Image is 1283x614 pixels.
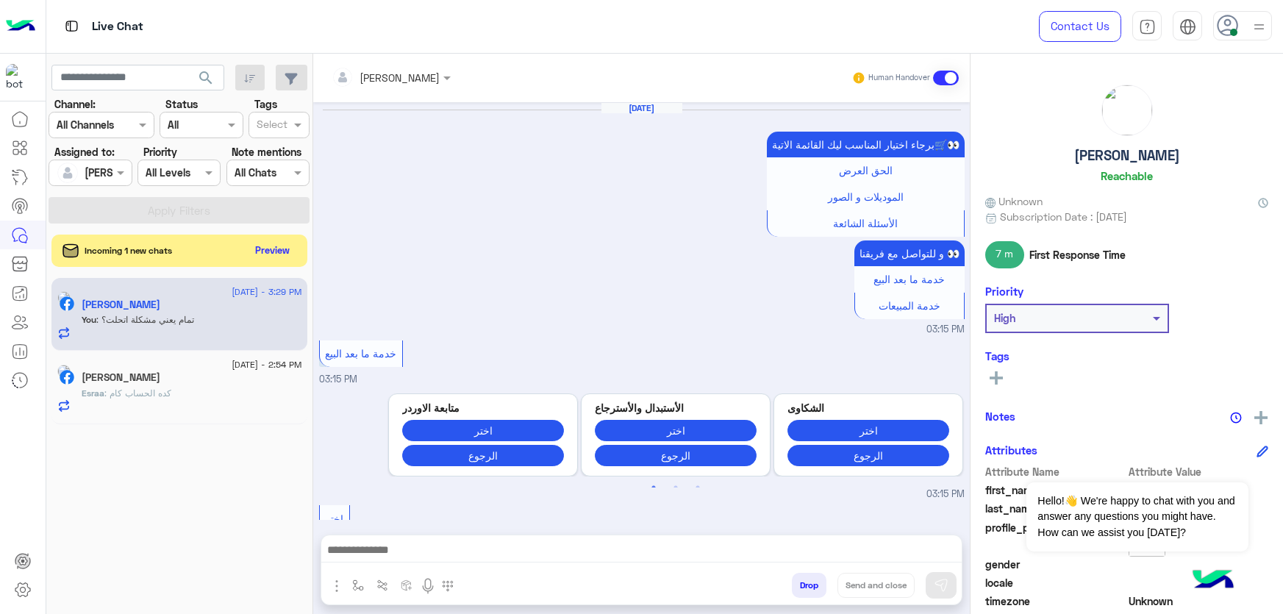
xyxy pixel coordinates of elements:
[442,580,454,592] img: make a call
[92,17,143,37] p: Live Chat
[62,17,81,35] img: tab
[837,573,915,598] button: Send and close
[1187,555,1239,607] img: hulul-logo.png
[595,400,757,415] p: الأستبدال والأسترجاع
[165,96,198,112] label: Status
[873,273,945,285] span: خدمة ما بعد البيع
[6,11,35,42] img: Logo
[232,144,301,160] label: Note mentions
[985,501,1126,516] span: last_name
[325,347,396,360] span: خدمة ما بعد البيع
[346,573,371,597] button: select flow
[254,116,287,135] div: Select
[926,488,965,501] span: 03:15 PM
[188,65,224,96] button: search
[1139,18,1156,35] img: tab
[371,573,395,597] button: Trigger scenario
[1029,247,1126,263] span: First Response Time
[792,573,826,598] button: Drop
[868,72,930,84] small: Human Handover
[1254,411,1268,424] img: add
[985,575,1126,590] span: locale
[328,577,346,595] img: send attachment
[419,577,437,595] img: send voice note
[1074,147,1180,164] h5: [PERSON_NAME]
[985,241,1024,268] span: 7 m
[82,314,96,325] span: You
[96,314,194,325] span: تمام يعني مشكلة اتحلت؟
[985,349,1268,363] h6: Tags
[985,443,1037,457] h6: Attributes
[232,285,301,299] span: [DATE] - 3:29 PM
[833,217,898,229] span: الأسئلة الشائعة
[879,299,940,312] span: خدمة المبيعات
[854,240,965,266] p: 13/8/2025, 3:15 PM
[57,291,71,304] img: picture
[839,164,893,176] span: الحق العرض
[352,579,364,591] img: select flow
[57,163,78,183] img: defaultAdmin.png
[787,400,949,415] p: الشكاوى
[926,323,965,337] span: 03:15 PM
[319,374,357,385] span: 03:15 PM
[254,96,277,112] label: Tags
[82,299,160,311] h5: Mahmoud Hossam
[985,482,1126,498] span: first_name
[57,365,71,378] img: picture
[646,480,661,495] button: 1 of 2
[1129,575,1269,590] span: null
[1132,11,1162,42] a: tab
[1250,18,1268,36] img: profile
[828,190,904,203] span: الموديلات و الصور
[6,64,32,90] img: 713415422032625
[325,513,343,525] span: اختر
[787,445,949,466] button: الرجوع
[985,520,1126,554] span: profile_pic
[402,420,564,441] button: اختر
[82,371,160,384] h5: Esraa Abd Elfatah
[985,557,1126,572] span: gender
[104,388,171,399] span: كده الحساب كام
[787,420,949,441] button: اختر
[402,400,564,415] p: متابعة الاوردر
[1230,412,1242,424] img: notes
[376,579,388,591] img: Trigger scenario
[1026,482,1248,551] span: Hello!👋 We're happy to chat with you and answer any questions you might have. How can we assist y...
[1129,593,1269,609] span: Unknown
[690,480,705,495] button: 3 of 2
[60,370,74,385] img: Facebook
[249,240,296,261] button: Preview
[985,593,1126,609] span: timezone
[49,197,310,224] button: Apply Filters
[232,358,301,371] span: [DATE] - 2:54 PM
[1179,18,1196,35] img: tab
[985,410,1015,423] h6: Notes
[1039,11,1121,42] a: Contact Us
[601,103,682,113] h6: [DATE]
[402,445,564,466] button: الرجوع
[60,296,74,311] img: Facebook
[54,144,115,160] label: Assigned to:
[668,480,683,495] button: 2 of 2
[401,579,412,591] img: create order
[54,96,96,112] label: Channel:
[985,193,1043,209] span: Unknown
[82,388,104,399] span: Esraa
[767,132,965,157] p: 13/8/2025, 3:15 PM
[1129,557,1269,572] span: null
[985,285,1023,298] h6: Priority
[595,445,757,466] button: الرجوع
[197,69,215,87] span: search
[85,244,172,257] span: Incoming 1 new chats
[595,420,757,441] button: اختر
[143,144,177,160] label: Priority
[934,578,948,593] img: send message
[395,573,419,597] button: create order
[985,464,1126,479] span: Attribute Name
[1102,85,1152,135] img: picture
[1101,169,1153,182] h6: Reachable
[1000,209,1127,224] span: Subscription Date : [DATE]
